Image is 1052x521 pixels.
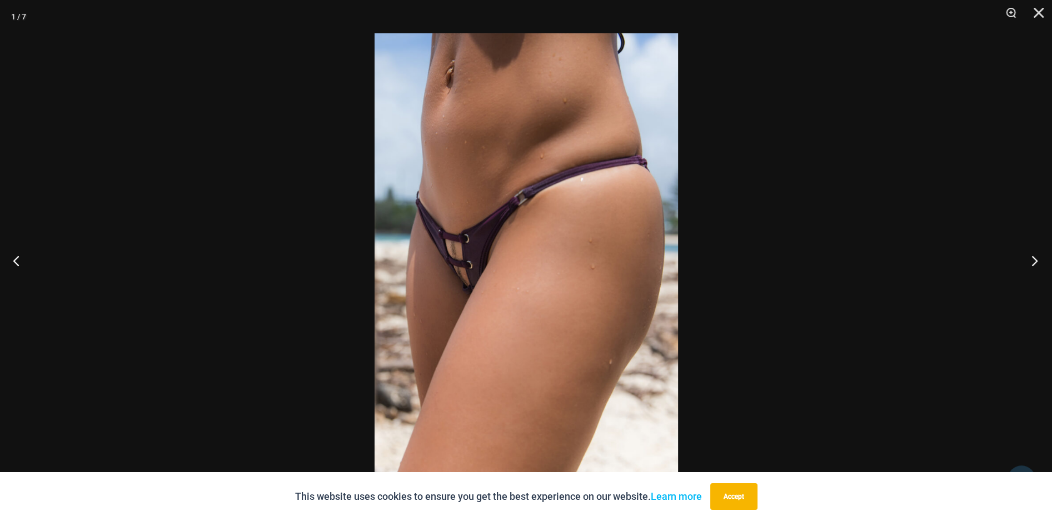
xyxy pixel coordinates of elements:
[1010,233,1052,288] button: Next
[11,8,26,25] div: 1 / 7
[295,488,702,505] p: This website uses cookies to ensure you get the best experience on our website.
[651,490,702,502] a: Learn more
[710,483,757,510] button: Accept
[375,33,678,488] img: Link Plum 2031 Cheeky 03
